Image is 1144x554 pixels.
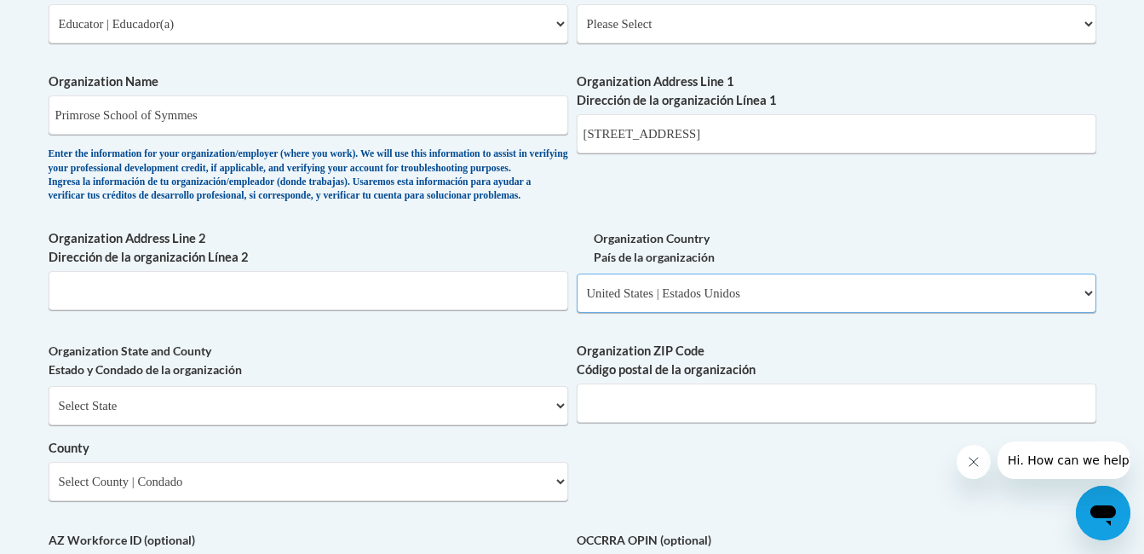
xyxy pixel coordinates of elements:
iframe: Close message [957,445,991,479]
span: Hi. How can we help? [10,12,138,26]
label: Organization Country País de la organización [577,229,1096,267]
label: Organization Address Line 2 Dirección de la organización Línea 2 [49,229,568,267]
label: Organization State and County Estado y Condado de la organización [49,342,568,379]
iframe: Message from company [997,441,1130,479]
label: Organization Name [49,72,568,91]
label: Organization Address Line 1 Dirección de la organización Línea 1 [577,72,1096,110]
label: County [49,439,568,458]
input: Metadata input [49,95,568,135]
input: Metadata input [577,114,1096,153]
iframe: Button to launch messaging window [1076,486,1130,540]
label: Organization ZIP Code Código postal de la organización [577,342,1096,379]
input: Metadata input [49,271,568,310]
input: Metadata input [577,384,1096,423]
div: Enter the information for your organization/employer (where you work). We will use this informati... [49,147,568,204]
